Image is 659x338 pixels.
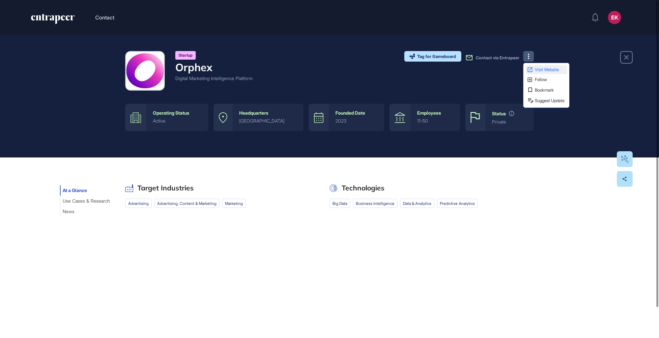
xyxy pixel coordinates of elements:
li: advertising, content & marketing [154,199,219,208]
a: entrapeer-logo [30,14,75,26]
li: data & analytics [400,199,434,208]
span: Visit Website [535,68,566,72]
li: marketing [222,199,246,208]
div: active [153,118,202,124]
li: business intelligence [353,199,397,208]
li: predictive analytics [437,199,478,208]
button: Contact via Entrapeer [465,54,519,62]
div: Founded Date [335,110,365,116]
span: Use Cases & Research [63,198,110,204]
button: EK [608,11,621,24]
span: News [63,209,74,214]
div: 2023 [335,118,378,124]
div: Employees [417,110,441,116]
h4: Orphex [175,61,253,73]
div: private [492,119,527,125]
img: Orphex-logo [126,52,164,90]
div: [GEOGRAPHIC_DATA] [239,118,297,124]
button: At a Glance [60,185,90,196]
li: big data [329,199,350,208]
span: Follow [535,77,566,82]
button: News [60,206,77,217]
button: Visit WebsiteFollowBookmarkSuggest Update [523,51,534,62]
h2: Technologies [342,184,385,192]
div: Operating Status [153,110,189,116]
button: Use Cases & Research [60,196,113,206]
button: Follow [526,75,567,84]
span: Contact via Entrapeer [476,55,519,60]
button: Bookmark [526,85,567,95]
span: Tag for Gameboard [417,54,456,59]
div: 11-50 [417,118,453,124]
div: Headquarters [239,110,268,116]
button: Suggest Update [526,96,567,105]
div: Status [492,111,506,116]
li: advertising [125,199,152,208]
a: Visit Website [526,65,567,74]
span: Bookmark [535,88,566,92]
div: Startup [175,51,196,60]
button: Contact [95,13,114,22]
div: Digital Marketing Intelligence Platform [175,75,253,82]
span: Suggest Update [535,99,566,103]
span: At a Glance [63,188,87,193]
h2: Target Industries [137,184,194,192]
